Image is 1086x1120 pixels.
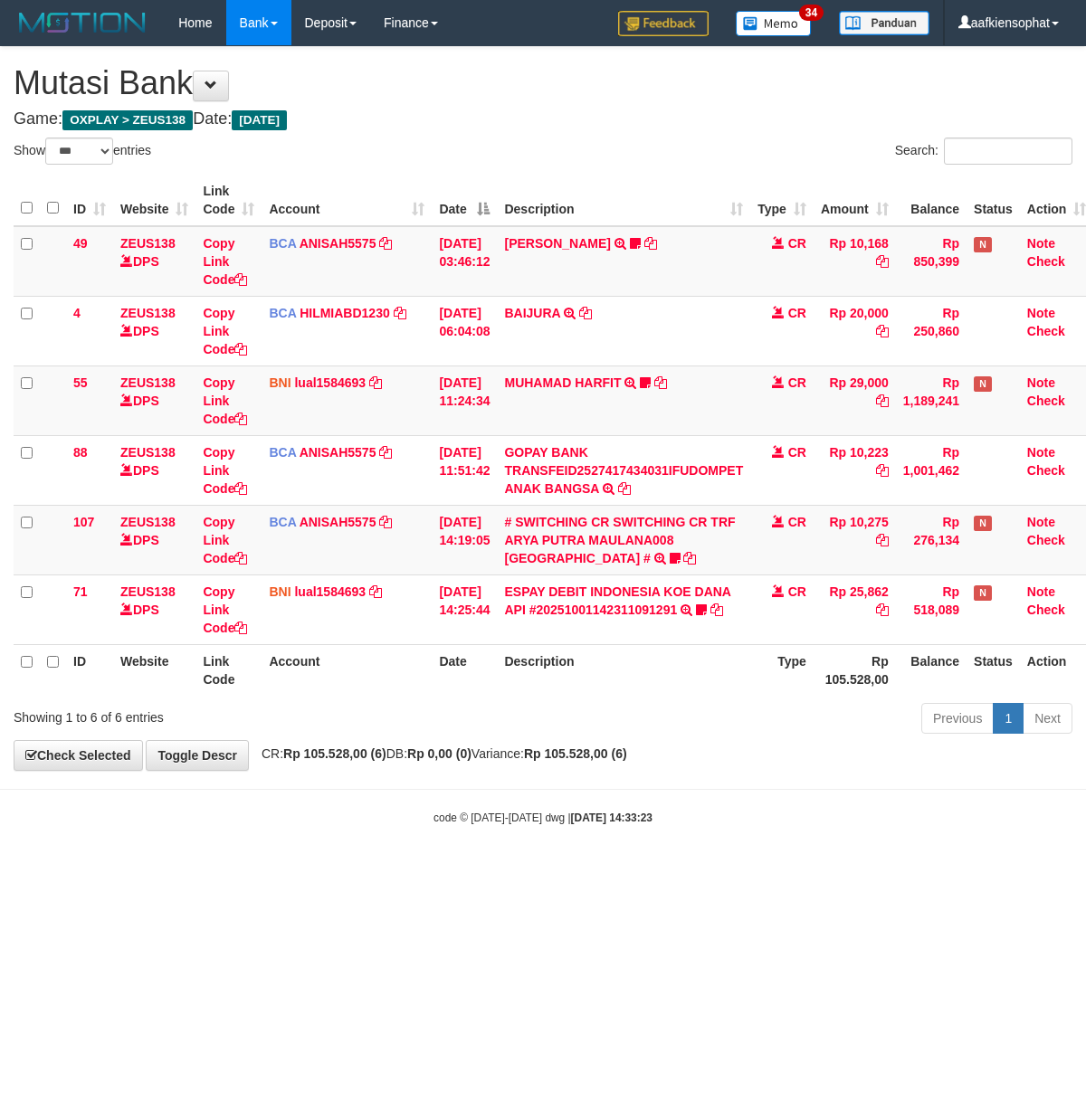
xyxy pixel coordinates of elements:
[504,515,735,565] a: # SWITCHING CR SWITCHING CR TRF ARYA PUTRA MAULANA008 [GEOGRAPHIC_DATA] #
[369,584,382,599] a: Copy lual1584693 to clipboard
[73,306,81,320] span: 4
[113,505,195,574] td: DPS
[113,435,195,505] td: DPS
[120,236,176,251] a: ZEUS138
[113,365,195,435] td: DPS
[73,515,94,529] span: 107
[432,644,497,696] th: Date
[896,175,967,226] th: Balance
[579,306,592,320] a: Copy BAIJURA to clipboard
[120,445,176,460] a: ZEUS138
[283,746,386,761] strong: Rp 105.528,00 (6)
[876,603,889,617] a: Copy Rp 25,862 to clipboard
[120,515,176,529] a: ZEUS138
[203,375,247,426] a: Copy Link Code
[113,644,195,696] th: Website
[788,375,806,390] span: CR
[73,236,88,251] span: 49
[203,236,247,287] a: Copy Link Code
[895,138,1072,165] label: Search:
[504,306,560,320] a: BAIJURA
[814,296,896,365] td: Rp 20,000
[120,584,176,599] a: ZEUS138
[814,644,896,696] th: Rp 105.528,00
[750,175,814,226] th: Type: activate to sort column ascending
[876,394,889,408] a: Copy Rp 29,000 to clipboard
[710,603,723,617] a: Copy ESPAY DEBIT INDONESIA KOE DANA API #20251001142311091291 to clipboard
[750,644,814,696] th: Type
[504,584,730,617] a: ESPAY DEBIT INDONESIA KOE DANA API #20251001142311091291
[1023,703,1072,734] a: Next
[14,740,143,771] a: Check Selected
[394,306,406,320] a: Copy HILMIABD1230 to clipboard
[14,9,151,36] img: MOTION_logo.png
[262,644,432,696] th: Account
[967,175,1020,226] th: Status
[1027,445,1055,460] a: Note
[113,574,195,644] td: DPS
[1027,254,1065,269] a: Check
[203,515,247,565] a: Copy Link Code
[294,584,366,599] a: lual1584693
[146,740,249,771] a: Toggle Descr
[14,138,151,165] label: Show entries
[788,445,806,460] span: CR
[814,574,896,644] td: Rp 25,862
[683,551,696,565] a: Copy # SWITCHING CR SWITCHING CR TRF ARYA PUTRA MAULANA008 PLAZA MANDI # to clipboard
[504,445,743,496] a: GOPAY BANK TRANSFEID2527417434031IFUDOMPET ANAK BANGSA
[379,515,392,529] a: Copy ANISAH5575 to clipboard
[113,226,195,297] td: DPS
[269,584,291,599] span: BNI
[497,644,750,696] th: Description
[814,505,896,574] td: Rp 10,275
[788,236,806,251] span: CR
[379,236,392,251] a: Copy ANISAH5575 to clipboard
[571,812,653,824] strong: [DATE] 14:33:23
[300,306,390,320] a: HILMIABD1230
[921,703,994,734] a: Previous
[896,505,967,574] td: Rp 276,134
[14,701,439,726] div: Showing 1 to 6 of 6 entries
[269,515,296,529] span: BCA
[73,584,88,599] span: 71
[433,812,653,824] small: code © [DATE]-[DATE] dwg |
[195,175,262,226] th: Link Code: activate to sort column ascending
[269,236,296,251] span: BCA
[896,296,967,365] td: Rp 250,860
[269,375,291,390] span: BNI
[203,445,247,496] a: Copy Link Code
[1027,603,1065,617] a: Check
[497,175,750,226] th: Description: activate to sort column ascending
[814,365,896,435] td: Rp 29,000
[896,365,967,435] td: Rp 1,189,241
[504,375,621,390] a: MUHAMAD HARFIT
[432,435,497,505] td: [DATE] 11:51:42
[203,584,247,635] a: Copy Link Code
[432,574,497,644] td: [DATE] 14:25:44
[14,110,1072,128] h4: Game: Date:
[814,435,896,505] td: Rp 10,223
[432,296,497,365] td: [DATE] 06:04:08
[269,445,296,460] span: BCA
[644,236,657,251] a: Copy INA PAUJANAH to clipboard
[618,11,709,36] img: Feedback.jpg
[62,110,193,130] span: OXPLAY > ZEUS138
[839,11,929,35] img: panduan.png
[524,746,627,761] strong: Rp 105.528,00 (6)
[788,515,806,529] span: CR
[113,296,195,365] td: DPS
[14,65,1072,101] h1: Mutasi Bank
[432,505,497,574] td: [DATE] 14:19:05
[432,365,497,435] td: [DATE] 11:24:34
[195,644,262,696] th: Link Code
[66,175,113,226] th: ID: activate to sort column ascending
[876,254,889,269] a: Copy Rp 10,168 to clipboard
[73,375,88,390] span: 55
[1027,533,1065,547] a: Check
[294,375,366,390] a: lual1584693
[967,644,1020,696] th: Status
[300,515,376,529] a: ANISAH5575
[73,445,88,460] span: 88
[1027,306,1055,320] a: Note
[252,746,627,761] span: CR: DB: Variance:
